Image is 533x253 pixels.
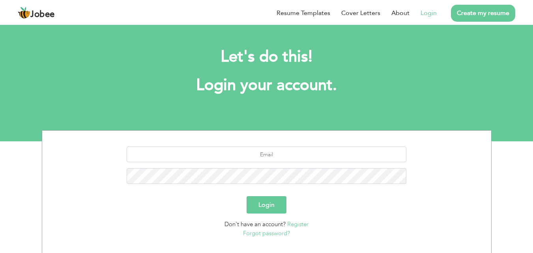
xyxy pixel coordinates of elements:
[277,8,330,18] a: Resume Templates
[421,8,437,18] a: Login
[341,8,380,18] a: Cover Letters
[30,10,55,19] span: Jobee
[54,47,480,67] h2: Let's do this!
[243,229,290,237] a: Forgot password?
[451,5,515,22] a: Create my resume
[18,7,30,19] img: jobee.io
[247,196,286,214] button: Login
[224,220,286,228] span: Don't have an account?
[287,220,309,228] a: Register
[391,8,410,18] a: About
[127,146,406,162] input: Email
[54,75,480,96] h1: Login your account.
[18,7,55,19] a: Jobee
